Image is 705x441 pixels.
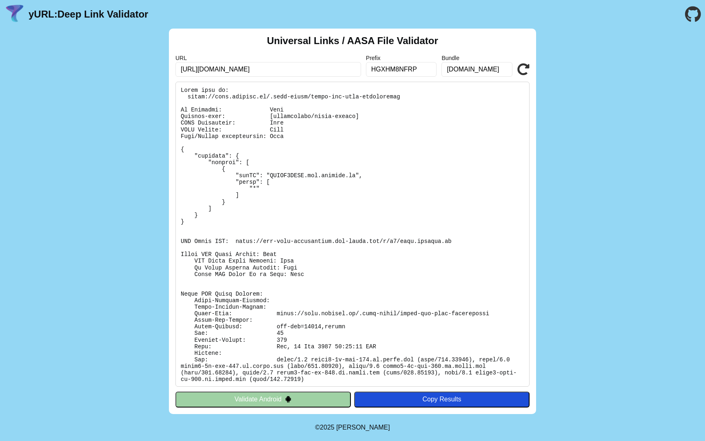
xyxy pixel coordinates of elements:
a: yURL:Deep Link Validator [29,9,148,20]
span: 2025 [320,424,335,431]
h2: Universal Links / AASA File Validator [267,35,438,47]
footer: © [315,414,390,441]
label: URL [175,55,361,61]
input: Required [175,62,361,77]
label: Prefix [366,55,437,61]
button: Copy Results [354,392,530,407]
label: Bundle [441,55,512,61]
input: Optional [366,62,437,77]
a: Michael Ibragimchayev's Personal Site [336,424,390,431]
div: Copy Results [358,396,525,403]
input: Optional [441,62,512,77]
pre: Lorem ipsu do: sitam://cons.adipisc.el/.sedd-eiusm/tempo-inc-utla-etdoloremag Al Enimadmi: Veni Q... [175,82,530,387]
img: yURL Logo [4,4,25,25]
img: droidIcon.svg [285,396,292,403]
button: Validate Android [175,392,351,407]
